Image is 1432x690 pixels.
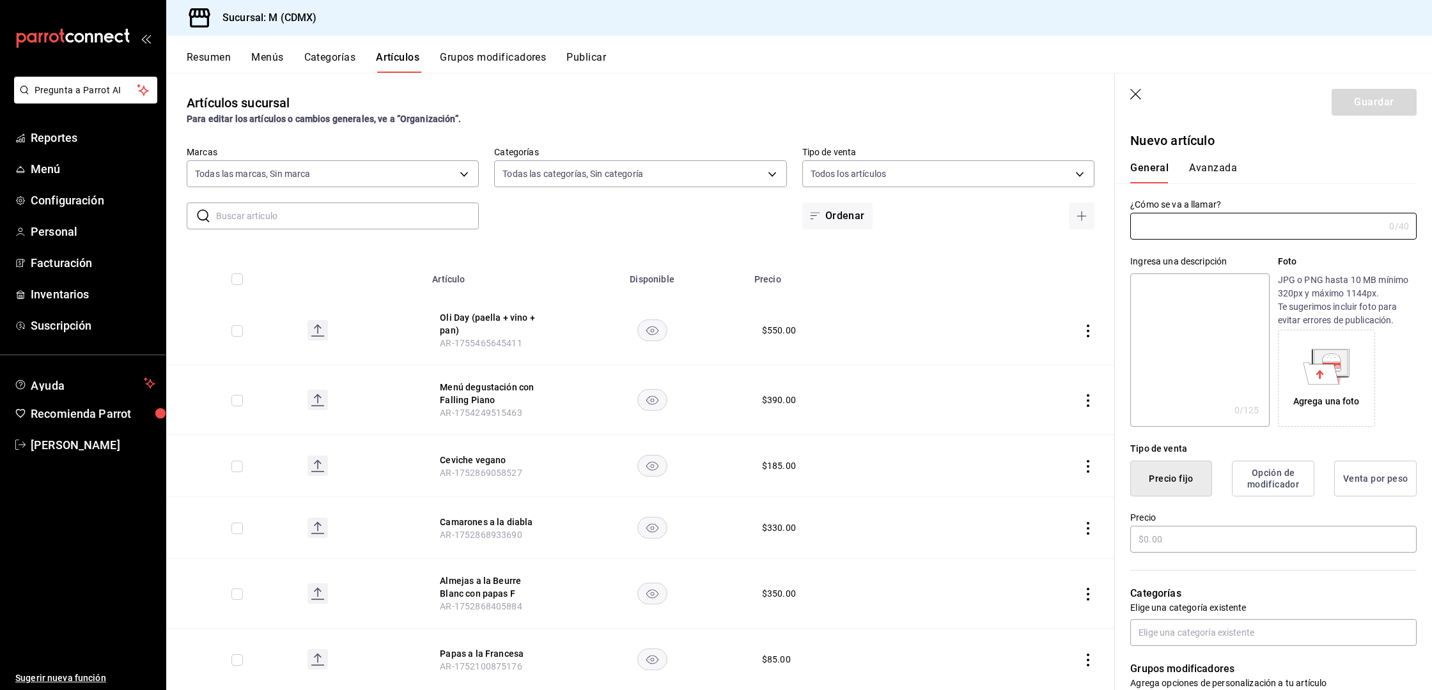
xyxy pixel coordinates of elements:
h3: Sucursal: M (CDMX) [212,10,316,26]
span: Inventarios [31,286,155,303]
button: Grupos modificadores [440,51,546,73]
button: edit-product-location [440,454,542,466]
button: Avanzada [1189,162,1237,183]
input: $0.00 [1130,526,1417,553]
div: Agrega una foto [1281,333,1372,424]
button: open_drawer_menu [141,33,151,43]
input: Elige una categoría existente [1130,619,1417,646]
button: Menús [251,51,283,73]
button: actions [1082,654,1094,666]
div: Agrega una foto [1293,395,1360,408]
th: Artículo [424,255,557,296]
div: $ 350.00 [762,587,796,600]
button: availability-product [637,583,667,604]
span: AR-1752868933690 [440,530,522,540]
button: availability-product [637,389,667,411]
button: Categorías [304,51,356,73]
button: edit-product-location [440,574,542,600]
button: edit-product-location [440,516,542,528]
span: AR-1754249515463 [440,408,522,418]
p: Grupos modificadores [1130,661,1417,677]
span: Facturación [31,254,155,272]
button: availability-product [637,319,667,341]
label: ¿Cómo se va a llamar? [1130,200,1417,209]
span: AR-1752869058527 [440,468,522,478]
div: 0 /125 [1234,404,1259,417]
a: Pregunta a Parrot AI [9,93,157,106]
div: $ 550.00 [762,324,796,337]
p: Categorías [1130,586,1417,601]
button: availability-product [637,517,667,539]
div: Ingresa una descripción [1130,255,1269,268]
button: Artículos [376,51,419,73]
span: [PERSON_NAME] [31,436,155,454]
span: Menú [31,160,155,178]
div: Tipo de venta [1130,442,1417,456]
span: Personal [31,223,155,240]
button: Publicar [566,51,606,73]
th: Disponible [557,255,747,296]
p: Agrega opciones de personalización a tu artículo [1130,677,1417,689]
input: Buscar artículo [216,203,479,229]
button: actions [1082,325,1094,337]
div: $ 85.00 [762,653,791,666]
button: availability-product [637,455,667,477]
span: Recomienda Parrot [31,405,155,422]
div: $ 185.00 [762,459,796,472]
div: 0 /40 [1389,220,1409,233]
button: availability-product [637,648,667,670]
p: JPG o PNG hasta 10 MB mínimo 320px y máximo 1144px. Te sugerimos incluir foto para evitar errores... [1278,273,1417,327]
button: General [1130,162,1169,183]
span: Todas las marcas, Sin marca [195,167,311,180]
p: Foto [1278,255,1417,268]
span: AR-1752868405884 [440,601,522,611]
button: Pregunta a Parrot AI [14,77,157,103]
span: Ayuda [31,376,139,391]
div: Artículos sucursal [187,93,290,112]
div: $ 390.00 [762,394,796,406]
button: Precio fijo [1130,461,1212,496]
th: Precio [747,255,964,296]
label: Precio [1130,513,1417,522]
button: edit-product-location [440,311,542,337]
button: actions [1082,522,1094,535]
span: AR-1755465645411 [440,338,522,348]
div: $ 330.00 [762,521,796,534]
span: Sugerir nueva función [15,671,155,685]
button: actions [1082,460,1094,473]
p: Nuevo artículo [1130,131,1417,150]
div: navigation tabs [1130,162,1401,183]
label: Categorías [494,148,786,157]
button: Venta por peso [1334,461,1417,496]
span: Suscripción [31,317,155,334]
button: actions [1082,588,1094,601]
span: Todos los artículos [811,167,887,180]
span: Todas las categorías, Sin categoría [502,167,643,180]
span: AR-1752100875176 [440,661,522,671]
button: Ordenar [802,203,873,229]
button: edit-product-location [440,381,542,406]
div: navigation tabs [187,51,1432,73]
p: Elige una categoría existente [1130,601,1417,614]
span: Reportes [31,129,155,146]
label: Tipo de venta [802,148,1094,157]
label: Marcas [187,148,479,157]
button: Resumen [187,51,231,73]
strong: Para editar los artículos o cambios generales, ve a “Organización”. [187,114,461,124]
span: Configuración [31,192,155,209]
button: actions [1082,394,1094,407]
button: Opción de modificador [1232,461,1314,496]
button: edit-product-location [440,647,542,660]
span: Pregunta a Parrot AI [35,84,137,97]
